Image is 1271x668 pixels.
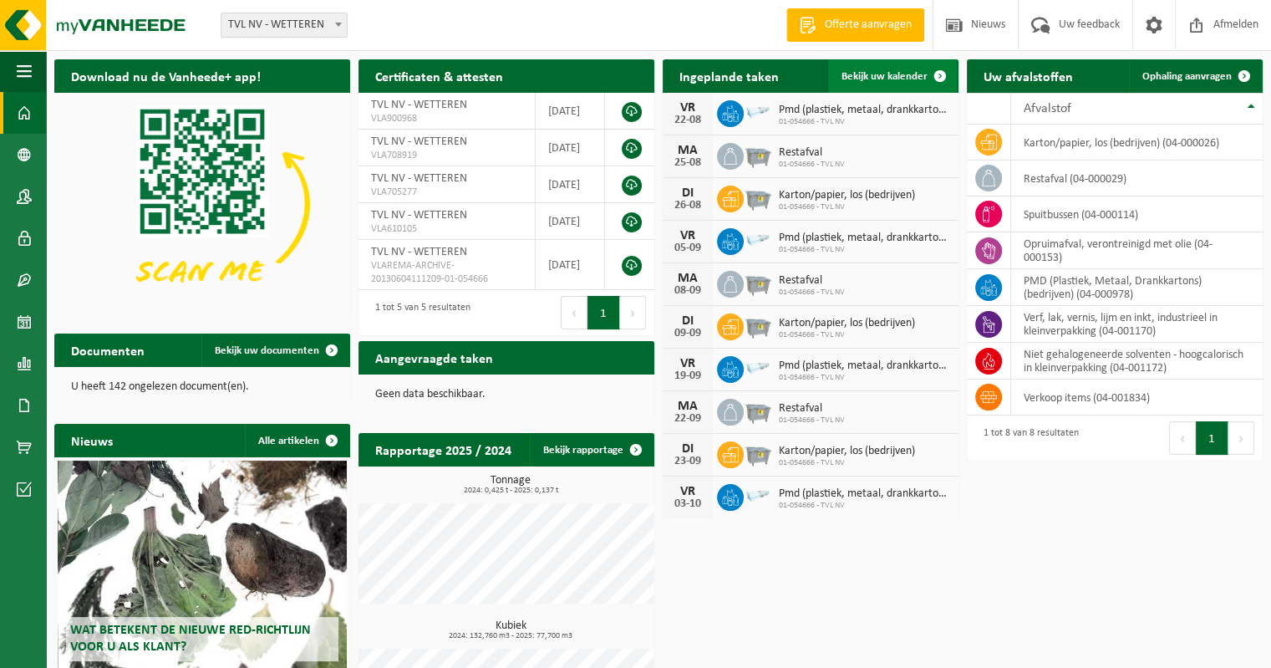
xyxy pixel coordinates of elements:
[779,458,915,468] span: 01-054666 - TVL NV
[779,317,915,330] span: Karton/papier, los (bedrijven)
[54,59,277,92] h2: Download nu de Vanheede+ app!
[744,140,772,169] img: WB-2500-GAL-GY-01
[671,442,704,456] div: DI
[779,359,950,373] span: Pmd (plastiek, metaal, drankkartons) (bedrijven)
[779,330,915,340] span: 01-054666 - TVL NV
[371,112,522,125] span: VLA900968
[786,8,924,42] a: Offerte aanvragen
[671,328,704,339] div: 09-09
[779,501,950,511] span: 01-054666 - TVL NV
[671,413,704,425] div: 22-09
[587,296,620,329] button: 1
[358,341,510,374] h2: Aangevraagde taken
[779,288,845,298] span: 01-054666 - TVL NV
[821,17,916,33] span: Offerte aanvragen
[221,13,347,37] span: TVL NV - WETTEREN
[536,203,605,240] td: [DATE]
[779,445,915,458] span: Karton/papier, los (bedrijven)
[1011,232,1263,269] td: opruimafval, verontreinigd met olie (04-000153)
[367,632,654,640] span: 2024: 132,760 m3 - 2025: 77,700 m3
[371,246,467,258] span: TVL NV - WETTEREN
[358,59,520,92] h2: Certificaten & attesten
[536,93,605,130] td: [DATE]
[671,314,704,328] div: DI
[1142,71,1232,82] span: Ophaling aanvragen
[54,334,161,366] h2: Documenten
[1011,196,1263,232] td: spuitbussen (04-000114)
[367,294,470,331] div: 1 tot 5 van 5 resultaten
[1196,421,1228,455] button: 1
[1011,125,1263,161] td: karton/papier, los (bedrijven) (04-000026)
[779,373,950,383] span: 01-054666 - TVL NV
[779,487,950,501] span: Pmd (plastiek, metaal, drankkartons) (bedrijven)
[671,357,704,370] div: VR
[671,272,704,285] div: MA
[371,99,467,111] span: TVL NV - WETTEREN
[671,229,704,242] div: VR
[1011,306,1263,343] td: verf, lak, vernis, lijm en inkt, industrieel in kleinverpakking (04-001170)
[975,420,1079,456] div: 1 tot 8 van 8 resultaten
[671,498,704,510] div: 03-10
[779,104,950,117] span: Pmd (plastiek, metaal, drankkartons) (bedrijven)
[779,189,915,202] span: Karton/papier, los (bedrijven)
[671,456,704,467] div: 23-09
[375,389,638,400] p: Geen data beschikbaar.
[1011,343,1263,380] td: niet gehalogeneerde solventen - hoogcalorisch in kleinverpakking (04-001172)
[371,149,522,162] span: VLA708919
[245,424,348,457] a: Alle artikelen
[536,166,605,203] td: [DATE]
[1129,59,1261,93] a: Ophaling aanvragen
[779,202,915,212] span: 01-054666 - TVL NV
[371,186,522,199] span: VLA705277
[561,296,587,329] button: Previous
[744,98,772,126] img: LP-SK-00120-HPE-11
[779,402,845,416] span: Restafval
[744,268,772,297] img: WB-2500-GAL-GY-01
[744,311,772,339] img: WB-2500-GAL-GY-01
[744,439,772,467] img: WB-2500-GAL-GY-01
[663,59,796,92] h2: Ingeplande taken
[744,354,772,382] img: LP-SK-00120-HPE-11
[671,115,704,126] div: 22-08
[671,144,704,157] div: MA
[1169,421,1196,455] button: Previous
[744,396,772,425] img: WB-2500-GAL-GY-01
[530,433,653,467] a: Bekijk rapportage
[367,487,654,495] span: 2024: 0,425 t - 2025: 0,137 t
[744,482,772,510] img: LP-SK-00120-HPE-11
[744,226,772,254] img: LP-SK-00120-HPE-11
[1011,380,1263,416] td: verkoop items (04-001834)
[828,59,957,93] a: Bekijk uw kalender
[779,160,845,170] span: 01-054666 - TVL NV
[779,416,845,426] span: 01-054666 - TVL NV
[671,485,704,498] div: VR
[54,93,350,315] img: Download de VHEPlus App
[201,334,348,367] a: Bekijk uw documenten
[671,285,704,297] div: 08-09
[367,475,654,495] h3: Tonnage
[371,209,467,222] span: TVL NV - WETTEREN
[841,71,928,82] span: Bekijk uw kalender
[221,13,348,38] span: TVL NV - WETTEREN
[779,274,845,288] span: Restafval
[215,345,319,356] span: Bekijk uw documenten
[367,620,654,640] h3: Kubiek
[671,242,704,254] div: 05-09
[671,157,704,169] div: 25-08
[1011,161,1263,196] td: restafval (04-000029)
[70,624,311,653] span: Wat betekent de nieuwe RED-richtlijn voor u als klant?
[744,183,772,212] img: WB-2500-GAL-GY-01
[371,259,522,286] span: VLAREMA-ARCHIVE-20130604111209-01-054666
[1228,421,1254,455] button: Next
[620,296,646,329] button: Next
[671,101,704,115] div: VR
[779,117,950,127] span: 01-054666 - TVL NV
[779,146,845,160] span: Restafval
[371,172,467,185] span: TVL NV - WETTEREN
[671,400,704,413] div: MA
[536,240,605,290] td: [DATE]
[358,433,528,466] h2: Rapportage 2025 / 2024
[779,232,950,245] span: Pmd (plastiek, metaal, drankkartons) (bedrijven)
[779,245,950,255] span: 01-054666 - TVL NV
[671,200,704,212] div: 26-08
